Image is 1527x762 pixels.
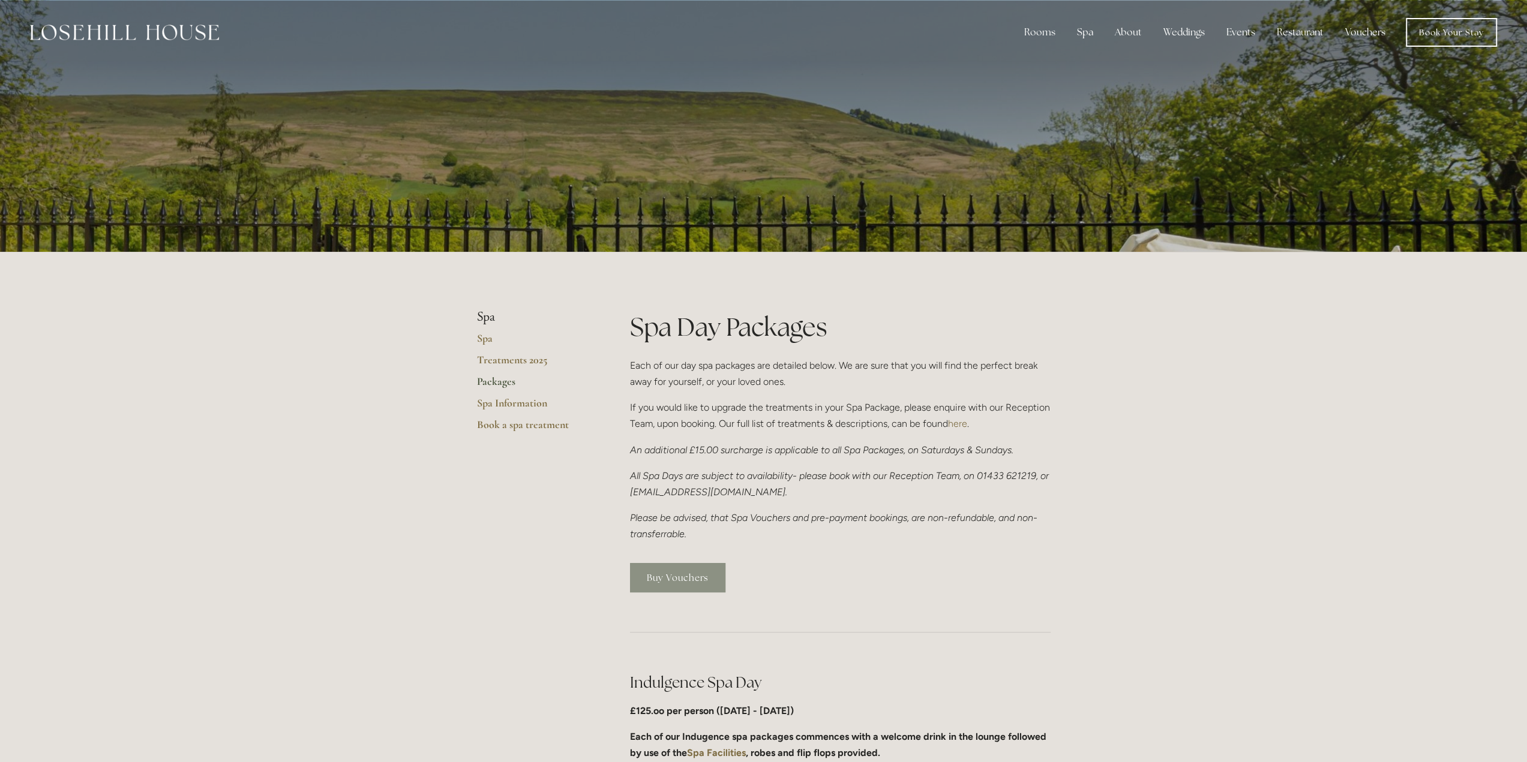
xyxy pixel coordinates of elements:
a: Treatments 2025 [477,353,592,375]
img: Losehill House [30,25,219,40]
p: Each of our day spa packages are detailed below. We are sure that you will find the perfect break... [630,357,1051,390]
a: Book Your Stay [1406,18,1497,47]
a: Vouchers [1336,20,1395,44]
a: Book a spa treatment [477,418,592,439]
div: Events [1217,20,1265,44]
div: Rooms [1015,20,1065,44]
li: Spa [477,309,592,325]
strong: £125.oo per person ([DATE] - [DATE]) [630,705,794,716]
a: Packages [477,375,592,396]
a: Buy Vouchers [630,563,725,592]
strong: , robes and flip flops provided. [746,747,880,758]
a: Spa Facilities [687,747,746,758]
div: About [1105,20,1151,44]
a: Spa Information [477,396,592,418]
h1: Spa Day Packages [630,309,1051,345]
a: Spa [477,332,592,353]
em: All Spa Days are subject to availability- please book with our Reception Team, on 01433 621219, o... [630,470,1051,498]
a: here [948,418,967,429]
div: Weddings [1154,20,1214,44]
div: Spa [1067,20,1103,44]
h2: Indulgence Spa Day [630,672,1051,693]
div: Restaurant [1267,20,1333,44]
em: Please be advised, that Spa Vouchers and pre-payment bookings, are non-refundable, and non-transf... [630,512,1037,540]
strong: Each of our Indugence spa packages commences with a welcome drink in the lounge followed by use o... [630,731,1049,758]
p: If you would like to upgrade the treatments in your Spa Package, please enquire with our Receptio... [630,399,1051,432]
em: An additional £15.00 surcharge is applicable to all Spa Packages, on Saturdays & Sundays. [630,444,1013,456]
